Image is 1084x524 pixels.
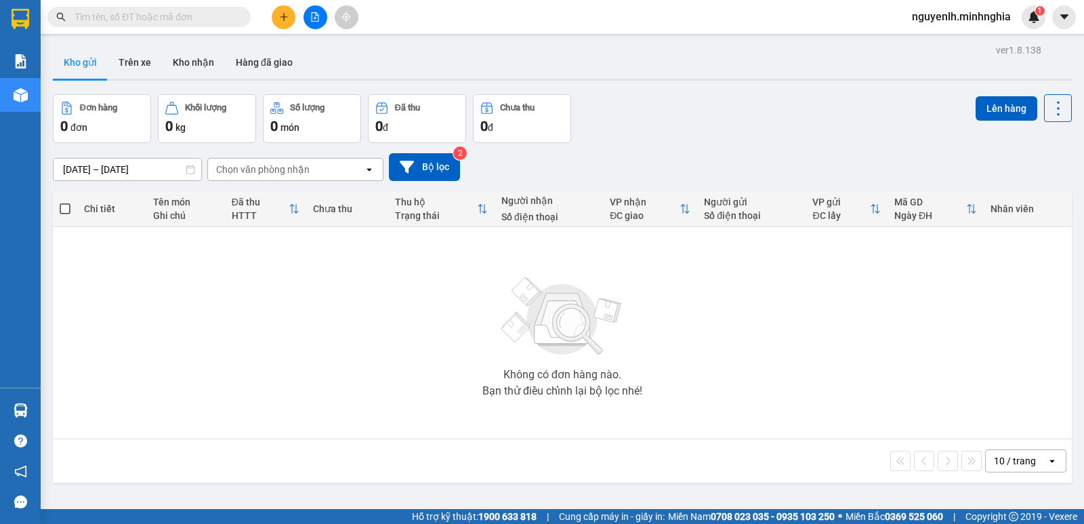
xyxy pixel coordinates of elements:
div: Số điện thoại [704,210,799,221]
span: kg [175,122,186,133]
span: message [14,496,27,508]
div: Tên món [153,197,218,207]
img: logo-vxr [12,9,29,29]
button: Kho gửi [53,46,108,79]
img: svg+xml;base64,PHN2ZyBjbGFzcz0ibGlzdC1wbHVnX19zdmciIHhtbG5zPSJodHRwOi8vd3d3LnczLm9yZy8yMDAwL3N2Zy... [495,269,630,364]
div: Số điện thoại [501,211,596,222]
span: | [547,509,549,524]
div: Bạn thử điều chỉnh lại bộ lọc nhé! [482,386,642,397]
button: Số lượng0món [263,94,361,143]
button: file-add [304,5,327,29]
button: Kho nhận [162,46,225,79]
span: Miền Nam [668,509,835,524]
div: Đã thu [395,103,420,113]
img: solution-icon [14,54,28,68]
span: 0 [480,118,488,134]
strong: 0369 525 060 [885,511,943,522]
div: ver 1.8.138 [996,43,1041,58]
div: HTTT [232,210,289,221]
span: caret-down [1058,11,1070,23]
span: | [953,509,955,524]
span: đơn [70,122,87,133]
span: 0 [165,118,173,134]
span: 0 [60,118,68,134]
span: ⚪️ [838,514,842,519]
th: Toggle SortBy [603,191,697,227]
div: 10 / trang [994,454,1036,468]
div: Mã GD [894,197,966,207]
button: Bộ lọc [389,153,460,181]
span: aim [341,12,351,22]
div: Chi tiết [84,203,140,214]
input: Select a date range. [54,159,201,180]
button: Lên hàng [976,96,1037,121]
th: Toggle SortBy [388,191,495,227]
button: aim [335,5,358,29]
button: Khối lượng0kg [158,94,256,143]
div: ĐC giao [610,210,680,221]
sup: 1 [1035,6,1045,16]
span: Hỗ trợ kỹ thuật: [412,509,537,524]
div: Số lượng [290,103,325,113]
span: nguyenlh.minhnghia [901,8,1022,25]
span: notification [14,465,27,478]
button: Trên xe [108,46,162,79]
button: Hàng đã giao [225,46,304,79]
th: Toggle SortBy [888,191,984,227]
button: caret-down [1052,5,1076,29]
div: Người nhận [501,195,596,206]
span: copyright [1009,512,1018,521]
span: món [280,122,299,133]
button: plus [272,5,295,29]
div: Người gửi [704,197,799,207]
img: icon-new-feature [1028,11,1040,23]
span: file-add [310,12,320,22]
input: Tìm tên, số ĐT hoặc mã đơn [75,9,234,24]
span: search [56,12,66,22]
div: Đơn hàng [80,103,117,113]
th: Toggle SortBy [225,191,307,227]
button: Chưa thu0đ [473,94,571,143]
span: plus [279,12,289,22]
div: Ngày ĐH [894,210,966,221]
button: Đã thu0đ [368,94,466,143]
div: VP nhận [610,197,680,207]
strong: 0708 023 035 - 0935 103 250 [711,511,835,522]
div: Nhân viên [991,203,1065,214]
div: Không có đơn hàng nào. [503,369,621,380]
span: Cung cấp máy in - giấy in: [559,509,665,524]
svg: open [1047,456,1058,466]
span: 0 [270,118,278,134]
button: Đơn hàng0đơn [53,94,151,143]
div: Chưa thu [500,103,535,113]
div: Ghi chú [153,210,218,221]
th: Toggle SortBy [806,191,887,227]
span: đ [488,122,493,133]
div: Trạng thái [395,210,477,221]
div: ĐC lấy [812,210,869,221]
sup: 2 [453,146,467,160]
span: question-circle [14,435,27,447]
span: Miền Bắc [846,509,943,524]
img: warehouse-icon [14,88,28,102]
svg: open [364,164,375,175]
div: Thu hộ [395,197,477,207]
img: warehouse-icon [14,403,28,418]
strong: 1900 633 818 [478,511,537,522]
span: đ [383,122,388,133]
div: Đã thu [232,197,289,207]
div: Khối lượng [185,103,226,113]
span: 1 [1037,6,1042,16]
div: VP gửi [812,197,869,207]
div: Chưa thu [313,203,381,214]
span: 0 [375,118,383,134]
div: Chọn văn phòng nhận [216,163,310,176]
